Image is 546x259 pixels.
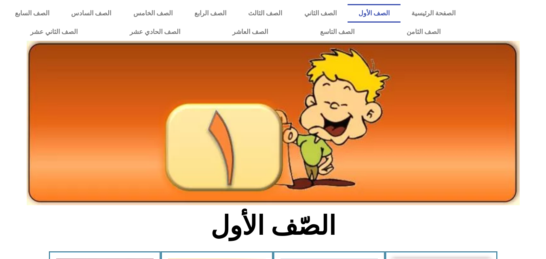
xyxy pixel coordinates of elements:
[103,23,206,41] a: الصف الحادي عشر
[183,4,237,23] a: الصف الرابع
[4,23,103,41] a: الصف الثاني عشر
[206,23,294,41] a: الصف العاشر
[237,4,293,23] a: الصف الثالث
[4,4,60,23] a: الصف السابع
[380,23,466,41] a: الصف الثامن
[60,4,122,23] a: الصف السادس
[139,210,407,242] h2: الصّف الأول
[294,23,380,41] a: الصف التاسع
[401,4,466,23] a: الصفحة الرئيسية
[293,4,348,23] a: الصف الثاني
[348,4,401,23] a: الصف الأول
[122,4,183,23] a: الصف الخامس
